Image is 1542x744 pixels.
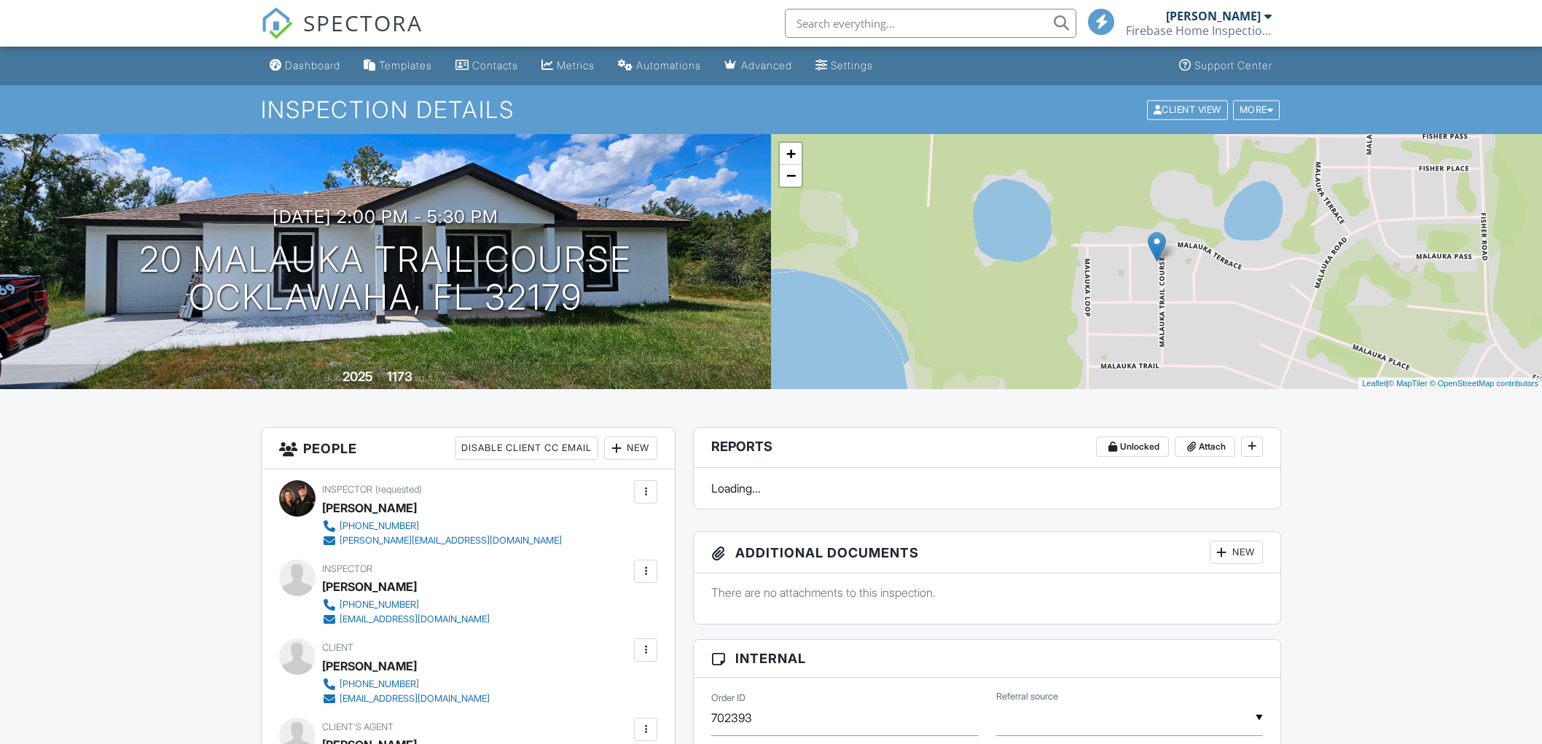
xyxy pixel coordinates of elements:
div: Advanced [741,59,792,71]
a: Metrics [536,52,600,79]
div: Client View [1147,100,1228,120]
span: Built [324,372,340,383]
a: Contacts [450,52,524,79]
div: Support Center [1194,59,1272,71]
input: Search everything... [785,9,1076,38]
h3: Additional Documents [694,532,1280,573]
label: Order ID [711,692,745,705]
img: The Best Home Inspection Software - Spectora [261,7,293,39]
a: [PERSON_NAME][EMAIL_ADDRESS][DOMAIN_NAME] [322,533,562,548]
span: Inspector [322,563,372,574]
span: Client [322,642,353,653]
div: [PERSON_NAME] [322,655,417,677]
div: [PHONE_NUMBER] [340,599,419,611]
div: Automations [636,59,701,71]
div: [PERSON_NAME] [1166,9,1261,23]
a: [PHONE_NUMBER] [322,519,562,533]
div: Templates [379,59,432,71]
div: [PHONE_NUMBER] [340,520,419,532]
h1: Inspection Details [261,97,1281,122]
div: [EMAIL_ADDRESS][DOMAIN_NAME] [340,614,490,625]
span: Inspector [322,484,372,495]
h3: People [262,428,675,469]
a: Zoom out [780,165,802,187]
div: More [1233,100,1280,120]
div: [PERSON_NAME] [322,497,417,519]
a: Templates [358,52,438,79]
div: Contacts [472,59,518,71]
div: Dashboard [285,59,340,71]
div: New [1210,541,1263,564]
div: New [604,436,657,460]
a: [EMAIL_ADDRESS][DOMAIN_NAME] [322,612,490,627]
div: | [1358,377,1542,390]
label: Referral source [996,690,1058,703]
a: Client View [1146,103,1232,114]
a: Advanced [719,52,798,79]
a: Dashboard [264,52,346,79]
a: Leaflet [1362,379,1386,388]
h3: [DATE] 2:00 pm - 5:30 pm [273,207,498,227]
a: [EMAIL_ADDRESS][DOMAIN_NAME] [322,692,490,706]
a: Automations (Basic) [612,52,707,79]
a: Settings [810,52,879,79]
span: SPECTORA [303,7,423,38]
span: sq. ft. [415,372,435,383]
div: [PERSON_NAME][EMAIL_ADDRESS][DOMAIN_NAME] [340,535,562,547]
a: [PHONE_NUMBER] [322,677,490,692]
span: Client's Agent [322,721,394,732]
div: [EMAIL_ADDRESS][DOMAIN_NAME] [340,693,490,705]
a: © MapTiler [1388,379,1428,388]
div: Firebase Home Inspections [1126,23,1272,38]
div: Settings [831,59,873,71]
div: [PERSON_NAME] [322,576,417,598]
a: SPECTORA [261,20,423,50]
a: Zoom in [780,143,802,165]
a: © OpenStreetMap contributors [1430,379,1538,388]
a: [PHONE_NUMBER] [322,598,490,612]
div: 2025 [343,369,373,384]
h3: Internal [694,640,1280,678]
a: Support Center [1173,52,1278,79]
h1: 20 Malauka Trail Course Ocklawaha, FL 32179 [139,240,632,318]
div: [PHONE_NUMBER] [340,678,419,690]
div: Disable Client CC Email [455,436,598,460]
span: (requested) [375,484,422,495]
p: There are no attachments to this inspection. [711,584,1263,600]
div: Metrics [557,59,595,71]
div: 1173 [387,369,412,384]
